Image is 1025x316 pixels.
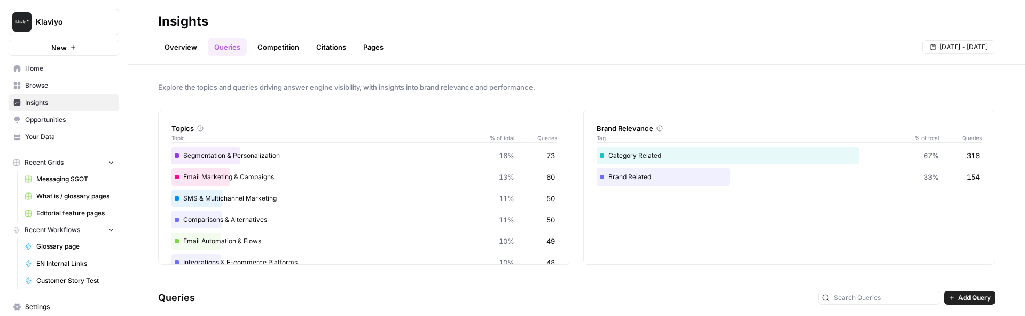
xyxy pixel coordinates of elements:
[546,172,555,182] span: 60
[357,38,390,56] a: Pages
[20,272,119,289] a: Customer Story Test
[25,81,114,90] span: Browse
[36,242,114,251] span: Glossary page
[20,171,119,188] a: Messaging SSOT
[208,38,247,56] a: Queries
[546,257,555,268] span: 48
[9,155,119,171] button: Recent Grids
[499,172,514,182] span: 13%
[25,98,114,107] span: Insights
[171,233,557,250] div: Email Automation & Flows
[940,42,988,52] span: [DATE] - [DATE]
[924,172,939,182] span: 33%
[907,134,939,142] span: % of total
[171,254,557,271] div: Integrations & E-commerce Platforms
[51,42,67,53] span: New
[924,150,939,161] span: 67%
[546,193,555,204] span: 50
[158,290,195,305] h3: Queries
[20,188,119,205] a: What is / glossary pages
[967,150,980,161] span: 316
[171,168,557,186] div: Email Marketing & Campaigns
[36,174,114,184] span: Messaging SSOT
[25,64,114,73] span: Home
[20,238,119,255] a: Glossary page
[9,40,119,56] button: New
[251,38,306,56] a: Competition
[20,255,119,272] a: EN Internal Links
[36,259,114,268] span: EN Internal Links
[9,77,119,94] a: Browse
[499,214,514,225] span: 11%
[25,225,80,235] span: Recent Workflows
[9,94,119,111] a: Insights
[158,82,995,93] span: Explore the topics and queries driving answer engine visibility, with insights into brand relevan...
[36,191,114,201] span: What is / glossary pages
[9,298,119,315] a: Settings
[9,128,119,145] a: Your Data
[171,123,557,134] div: Topics
[499,150,514,161] span: 16%
[171,134,482,142] span: Topic
[546,150,555,161] span: 73
[834,292,936,303] input: Search Queries
[967,172,980,182] span: 154
[546,236,555,246] span: 49
[171,147,557,164] div: Segmentation & Personalization
[482,134,514,142] span: % of total
[20,205,119,222] a: Editorial feature pages
[171,211,557,228] div: Comparisons & Alternatives
[597,123,982,134] div: Brand Relevance
[12,12,32,32] img: Klaviyo Logo
[25,115,114,125] span: Opportunities
[36,17,100,27] span: Klaviyo
[514,134,557,142] span: Queries
[597,134,907,142] span: Tag
[944,291,995,305] button: Add Query
[36,209,114,218] span: Editorial feature pages
[158,13,208,30] div: Insights
[9,60,119,77] a: Home
[546,214,555,225] span: 50
[36,276,114,286] span: Customer Story Test
[499,236,514,246] span: 10%
[958,293,991,303] span: Add Query
[597,168,982,186] div: Brand Related
[9,222,119,238] button: Recent Workflows
[171,190,557,207] div: SMS & Multichannel Marketing
[25,158,64,167] span: Recent Grids
[9,111,119,128] a: Opportunities
[25,132,114,142] span: Your Data
[499,193,514,204] span: 11%
[158,38,204,56] a: Overview
[25,302,114,312] span: Settings
[310,38,353,56] a: Citations
[499,257,514,268] span: 10%
[597,147,982,164] div: Category Related
[922,40,995,54] button: [DATE] - [DATE]
[939,134,982,142] span: Queries
[9,9,119,35] button: Workspace: Klaviyo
